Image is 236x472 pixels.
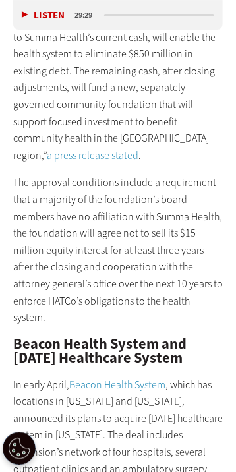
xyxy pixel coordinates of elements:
[13,12,223,163] p: “The purchase price of $485 million, when added to Summa Health’s current cash, will enable the h...
[73,9,102,21] div: duration
[13,337,223,367] h2: Beacon Health System and [DATE] Healthcare System
[13,174,223,326] p: The approval conditions include a requirement that a majority of the foundation’s board members h...
[3,432,36,465] div: Cookie Settings
[69,378,165,392] a: Beacon Health System
[3,432,36,465] button: Open Preferences
[22,11,65,20] button: Listen
[47,148,138,162] a: a press release stated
